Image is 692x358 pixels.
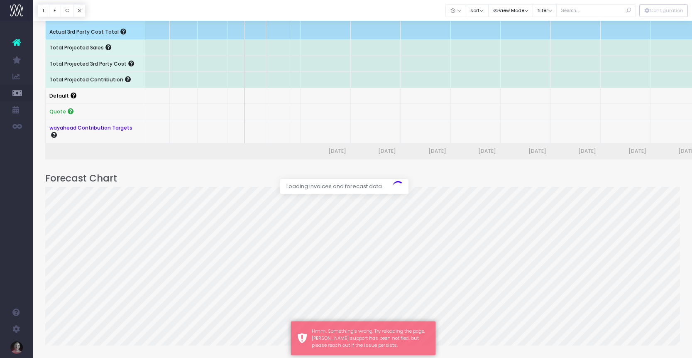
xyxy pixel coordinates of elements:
a: wayahead Contribution Targets [49,124,132,131]
div: Vertical button group [37,4,86,17]
th: Default [45,88,145,104]
th: Total Projected 3rd Party Cost [45,56,145,72]
div: Hmm. Something's wrong. Try reloading the page. [PERSON_NAME] support has been notified, but plea... [312,328,429,349]
button: sort [466,4,489,17]
button: Configuration [639,4,688,17]
input: Search... [556,4,636,17]
button: View Mode [488,4,533,17]
th: Total Projected Contribution [45,72,145,88]
div: Vertical button group [639,4,688,17]
button: T [37,4,49,17]
th: Actual 3rd Party Cost Total [45,24,145,40]
th: Quote [45,104,145,120]
button: F [49,4,61,17]
img: images/default_profile_image.png [10,341,23,354]
th: Total Projected Sales [45,40,145,56]
span: Loading invoices and forecast data... [280,179,392,194]
button: S [73,4,86,17]
button: filter [533,4,557,17]
button: C [61,4,74,17]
